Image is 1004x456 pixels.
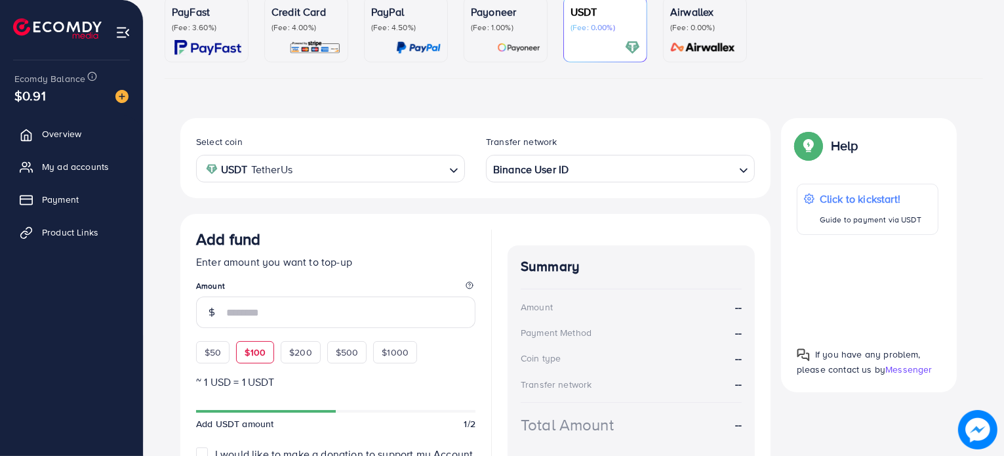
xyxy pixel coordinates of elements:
label: Select coin [196,135,243,148]
img: card [666,40,740,55]
img: card [396,40,441,55]
strong: -- [735,377,742,391]
p: USDT [571,4,640,20]
span: $500 [336,346,359,359]
p: Airwallex [670,4,740,20]
p: (Fee: 3.60%) [172,22,241,33]
label: Transfer network [486,135,557,148]
p: (Fee: 0.00%) [670,22,740,33]
h3: Add fund [196,230,260,249]
span: Product Links [42,226,98,239]
img: card [497,40,540,55]
p: Click to kickstart! [820,191,921,207]
p: (Fee: 4.50%) [371,22,441,33]
span: $200 [289,346,312,359]
p: Help [831,138,858,154]
strong: -- [735,300,742,315]
img: coin [206,163,218,175]
span: Add USDT amount [196,417,273,430]
p: Enter amount you want to top-up [196,254,475,270]
p: (Fee: 1.00%) [471,22,540,33]
p: Credit Card [271,4,341,20]
div: Payment Method [521,326,592,339]
input: Search for option [573,159,734,179]
span: My ad accounts [42,160,109,173]
img: card [174,40,241,55]
img: card [289,40,341,55]
a: Product Links [10,219,133,245]
img: image [958,410,997,449]
img: Popup guide [797,134,820,157]
strong: -- [735,351,742,366]
span: $0.91 [14,86,46,105]
p: ~ 1 USD = 1 USDT [196,374,475,390]
h4: Summary [521,259,742,275]
p: PayPal [371,4,441,20]
a: Overview [10,121,133,147]
legend: Amount [196,280,475,297]
span: TetherUs [251,160,292,179]
img: menu [115,25,131,40]
div: Search for option [196,155,465,182]
p: Payoneer [471,4,540,20]
p: (Fee: 0.00%) [571,22,640,33]
a: Payment [10,186,133,213]
span: Ecomdy Balance [14,72,85,85]
p: PayFast [172,4,241,20]
div: Search for option [486,155,755,182]
input: Search for option [296,159,444,179]
img: image [115,90,129,103]
img: Popup guide [797,348,810,362]
p: Guide to payment via USDT [820,212,921,228]
div: Amount [521,301,553,314]
strong: -- [735,325,742,341]
span: Payment [42,193,79,206]
span: Overview [42,127,81,140]
strong: -- [735,417,742,432]
span: $1000 [382,346,409,359]
span: If you have any problem, please contact us by [797,348,921,376]
strong: Binance User ID [493,160,569,179]
strong: USDT [221,160,248,179]
p: (Fee: 4.00%) [271,22,341,33]
span: Messenger [885,363,932,376]
div: Transfer network [521,378,592,391]
a: My ad accounts [10,154,133,180]
img: logo [13,18,102,39]
div: Total Amount [521,413,614,436]
img: card [625,40,640,55]
span: 1/2 [464,417,475,430]
div: Coin type [521,352,561,365]
span: $50 [205,346,221,359]
span: $100 [245,346,266,359]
